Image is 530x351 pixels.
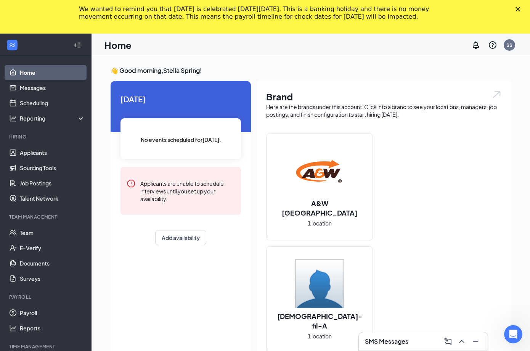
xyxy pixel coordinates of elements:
[295,259,344,308] img: Chick-fil-A
[457,337,466,346] svg: ChevronUp
[8,41,16,49] svg: WorkstreamLogo
[504,325,522,343] iframe: Intercom live chat
[516,7,523,11] div: Close
[20,271,85,286] a: Surveys
[104,39,132,52] h1: Home
[266,103,502,118] div: Here are the brands under this account. Click into a brand to see your locations, managers, job p...
[111,66,511,75] h3: 👋 Good morning, Stella Spring !
[74,41,81,49] svg: Collapse
[266,90,502,103] h1: Brand
[9,214,84,220] div: Team Management
[20,80,85,95] a: Messages
[9,343,84,350] div: TIME MANAGEMENT
[20,95,85,111] a: Scheduling
[267,198,373,217] h2: A&W [GEOGRAPHIC_DATA]
[308,332,332,340] span: 1 location
[20,145,85,160] a: Applicants
[20,320,85,336] a: Reports
[9,114,17,122] svg: Analysis
[20,65,85,80] a: Home
[365,337,408,346] h3: SMS Messages
[471,40,480,50] svg: Notifications
[20,305,85,320] a: Payroll
[308,219,332,227] span: 1 location
[9,294,84,300] div: Payroll
[443,337,453,346] svg: ComposeMessage
[295,147,344,195] img: A&W Canada
[471,337,480,346] svg: Minimize
[267,311,373,330] h2: [DEMOGRAPHIC_DATA]-fil-A
[141,135,221,144] span: No events scheduled for [DATE] .
[20,114,85,122] div: Reporting
[155,230,206,245] button: Add availability
[442,335,454,348] button: ComposeMessage
[20,160,85,175] a: Sourcing Tools
[20,256,85,271] a: Documents
[9,134,84,140] div: Hiring
[506,42,512,48] div: SS
[120,93,241,105] span: [DATE]
[492,90,502,99] img: open.6027fd2a22e1237b5b06.svg
[20,191,85,206] a: Talent Network
[456,335,468,348] button: ChevronUp
[140,179,235,203] div: Applicants are unable to schedule interviews until you set up your availability.
[20,175,85,191] a: Job Postings
[20,240,85,256] a: E-Verify
[20,225,85,240] a: Team
[469,335,482,348] button: Minimize
[127,179,136,188] svg: Error
[79,5,439,21] div: We wanted to remind you that [DATE] is celebrated [DATE][DATE]. This is a banking holiday and the...
[488,40,497,50] svg: QuestionInfo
